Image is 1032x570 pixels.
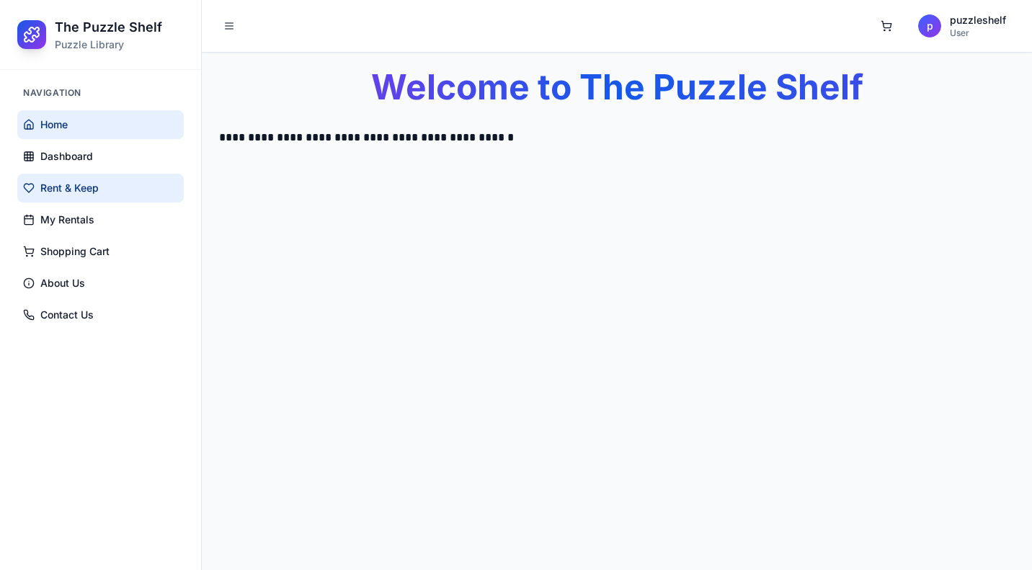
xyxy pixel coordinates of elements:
[950,13,1006,27] div: puzzleshelf
[40,117,68,132] span: Home
[40,213,94,227] span: My Rentals
[55,17,162,37] h1: The Puzzle Shelf
[17,300,184,329] a: Contact Us
[40,244,110,259] span: Shopping Cart
[40,308,94,322] span: Contact Us
[219,70,1015,104] h1: Welcome to The Puzzle Shelf
[40,149,93,164] span: Dashboard
[40,276,85,290] span: About Us
[17,174,184,202] a: Rent & Keep
[17,269,184,298] a: About Us
[17,142,184,171] a: Dashboard
[17,237,184,266] a: Shopping Cart
[17,110,184,139] a: Home
[909,12,1015,40] button: ppuzzleshelfUser
[918,14,941,37] span: p
[40,181,99,195] span: Rent & Keep
[17,81,184,104] div: Navigation
[950,27,1006,39] div: User
[17,205,184,234] a: My Rentals
[55,37,162,52] p: Puzzle Library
